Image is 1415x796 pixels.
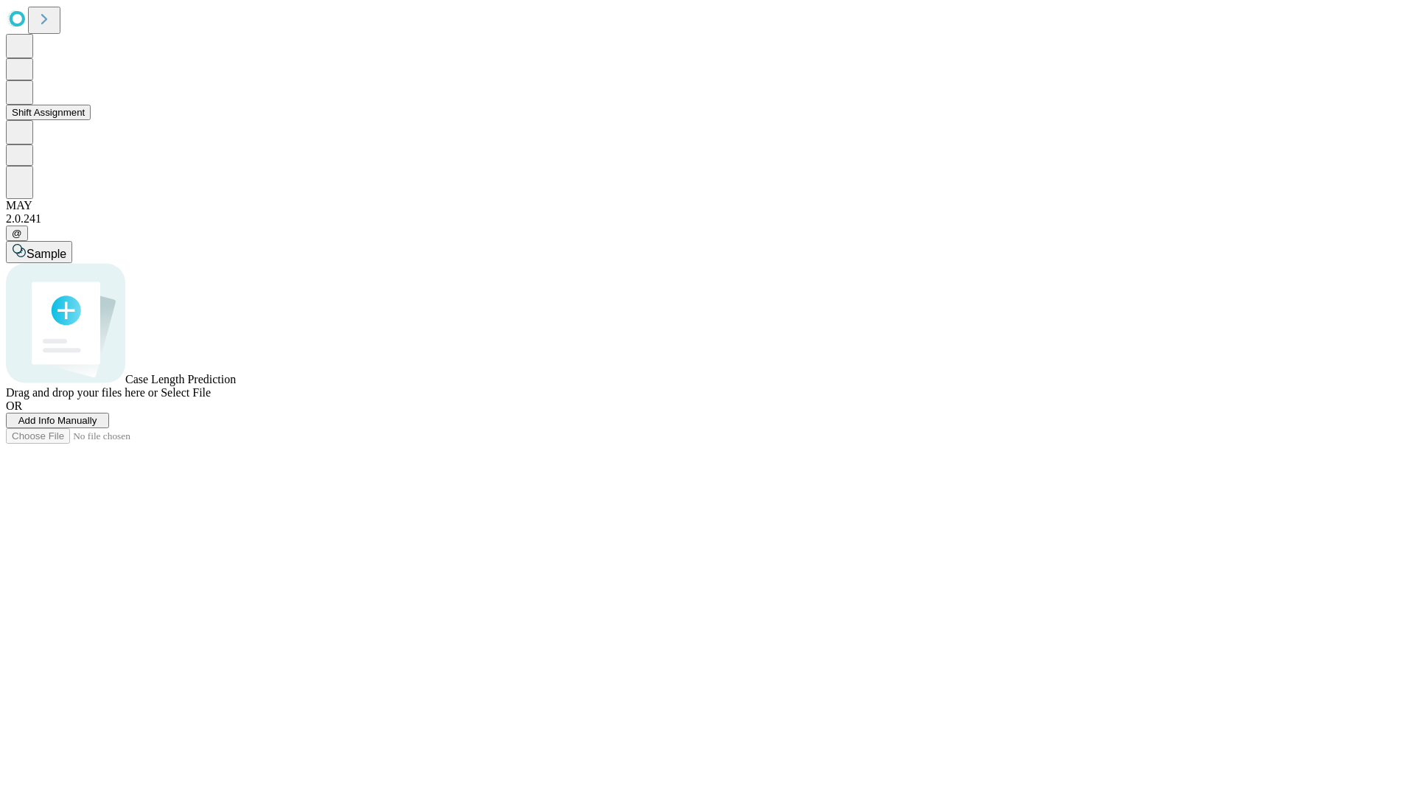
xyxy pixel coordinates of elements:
[6,399,22,412] span: OR
[18,415,97,426] span: Add Info Manually
[125,373,236,385] span: Case Length Prediction
[27,248,66,260] span: Sample
[6,226,28,241] button: @
[6,413,109,428] button: Add Info Manually
[6,386,158,399] span: Drag and drop your files here or
[6,199,1409,212] div: MAY
[6,105,91,120] button: Shift Assignment
[161,386,211,399] span: Select File
[12,228,22,239] span: @
[6,241,72,263] button: Sample
[6,212,1409,226] div: 2.0.241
